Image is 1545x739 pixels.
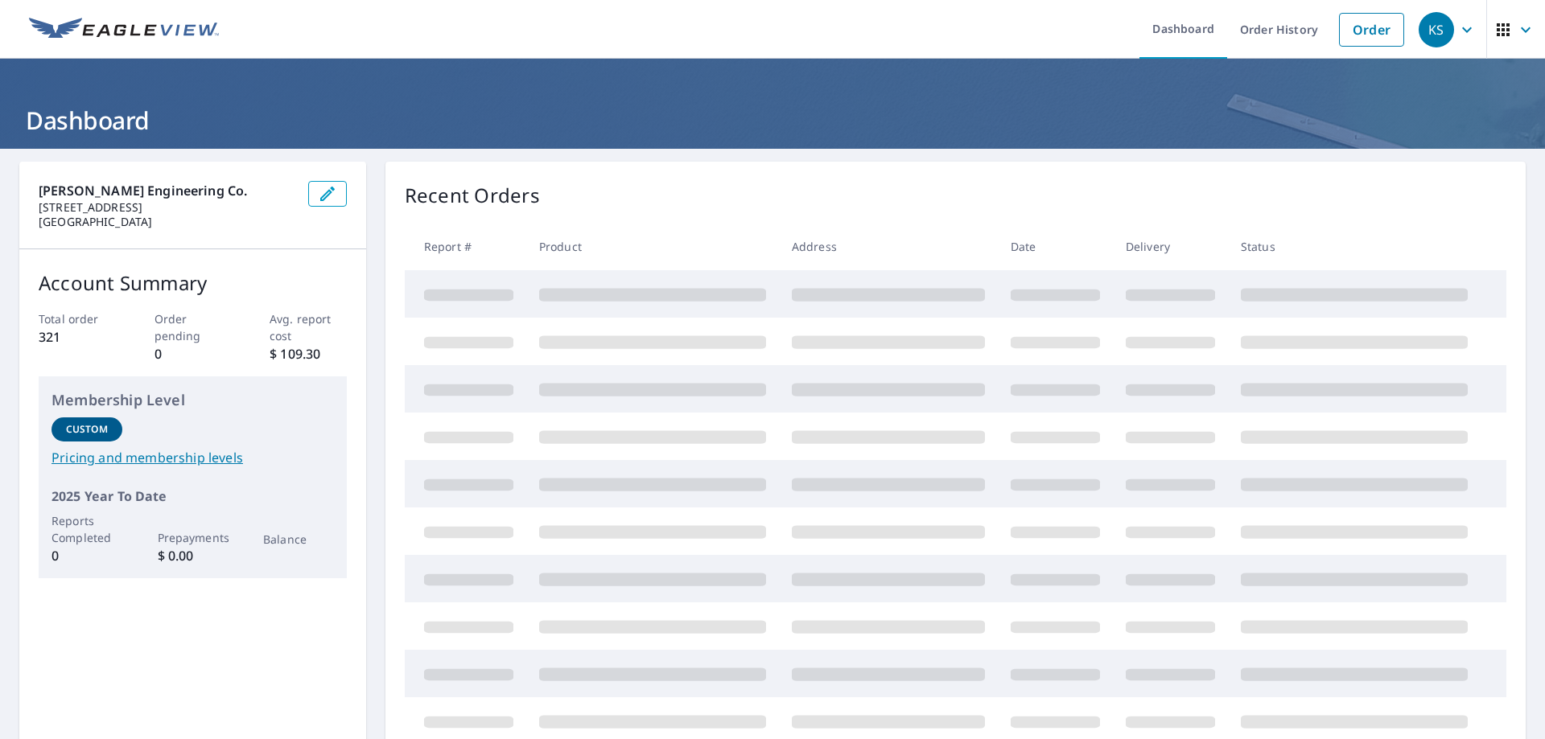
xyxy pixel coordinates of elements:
p: $ 109.30 [270,344,347,363]
p: [PERSON_NAME] Engineering Co. [39,181,295,200]
p: Reports Completed [51,512,122,546]
p: Total order [39,310,116,327]
p: Account Summary [39,269,347,298]
p: 321 [39,327,116,347]
th: Delivery [1113,223,1228,270]
a: Order [1339,13,1404,47]
p: 0 [154,344,232,363]
p: Membership Level [51,389,334,411]
p: Recent Orders [405,181,540,210]
th: Product [526,223,779,270]
p: Order pending [154,310,232,344]
p: 0 [51,546,122,565]
th: Date [998,223,1113,270]
p: Custom [66,422,108,437]
p: Prepayments [158,529,229,546]
th: Report # [405,223,526,270]
th: Status [1228,223,1481,270]
th: Address [779,223,998,270]
a: Pricing and membership levels [51,448,334,467]
p: [STREET_ADDRESS] [39,200,295,215]
p: $ 0.00 [158,546,229,565]
h1: Dashboard [19,104,1526,137]
p: Balance [263,531,334,548]
img: EV Logo [29,18,219,42]
p: Avg. report cost [270,310,347,344]
p: [GEOGRAPHIC_DATA] [39,215,295,229]
div: KS [1419,12,1454,47]
p: 2025 Year To Date [51,487,334,506]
